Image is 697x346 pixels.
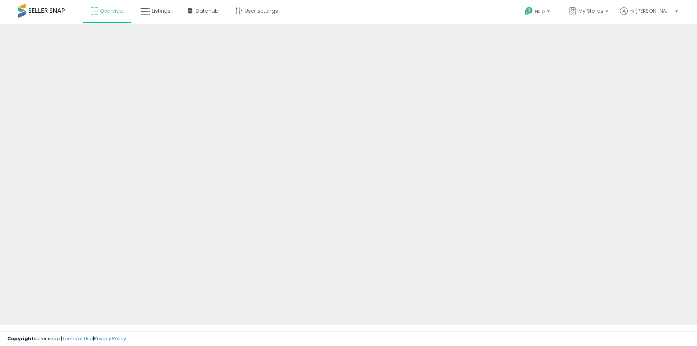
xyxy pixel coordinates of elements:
i: Get Help [524,7,533,16]
span: Hi [PERSON_NAME] [629,7,673,15]
span: DataHub [196,7,219,15]
span: Help [535,8,545,15]
a: Hi [PERSON_NAME] [620,7,678,24]
span: Listings [152,7,171,15]
a: Help [519,1,557,24]
span: My Stores [578,7,603,15]
span: Overview [100,7,123,15]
